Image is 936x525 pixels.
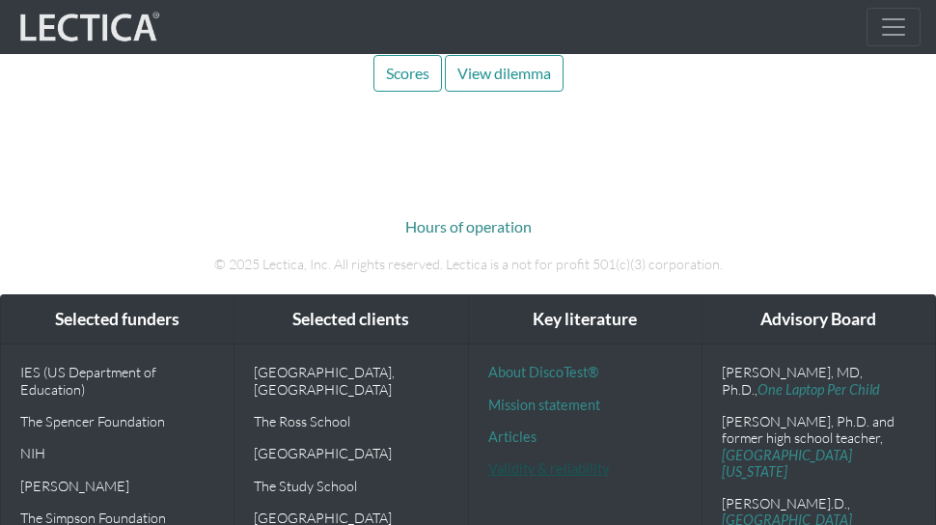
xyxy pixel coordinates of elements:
div: Selected funders [1,295,234,345]
span: Scores [386,64,429,82]
div: Advisory Board [702,295,935,345]
button: Scores [373,55,442,92]
p: [GEOGRAPHIC_DATA], [GEOGRAPHIC_DATA] [254,364,448,398]
p: The Study School [254,478,448,494]
p: [PERSON_NAME] [20,478,214,494]
p: [PERSON_NAME], Ph.D. and former high school teacher, [722,413,916,480]
p: The Ross School [254,413,448,429]
p: The Spencer Foundation [20,413,214,429]
p: [GEOGRAPHIC_DATA] [254,445,448,461]
div: Selected clients [234,295,467,345]
p: IES (US Department of Education) [20,364,214,398]
div: Key literature [469,295,702,345]
a: About DiscoTest® [488,364,598,380]
p: © 2025 Lectica, Inc. All rights reserved. Lectica is a not for profit 501(c)(3) corporation. [135,254,801,275]
img: lecticalive [15,9,160,45]
p: NIH [20,445,214,461]
button: Toggle navigation [867,8,921,46]
a: Articles [488,428,537,445]
p: [PERSON_NAME], MD, Ph.D., [722,364,916,398]
a: Mission statement [488,397,600,413]
a: [GEOGRAPHIC_DATA][US_STATE] [722,447,852,480]
span: View dilemma [457,64,551,82]
a: Validity & reliability [488,460,609,477]
button: View dilemma [445,55,564,92]
a: One Laptop Per Child [757,381,880,398]
a: Hours of operation [405,217,532,235]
